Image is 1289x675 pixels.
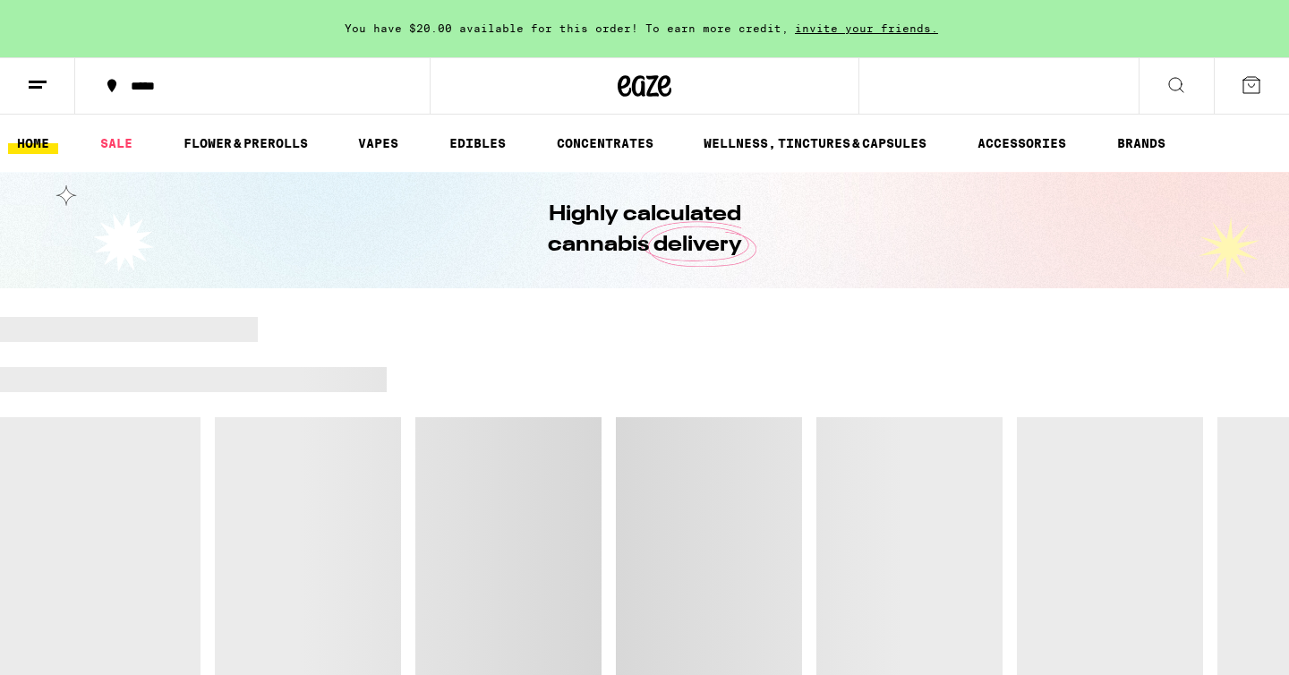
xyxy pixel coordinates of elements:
[789,22,944,34] span: invite your friends.
[440,132,515,154] a: EDIBLES
[8,132,58,154] a: HOME
[345,22,789,34] span: You have $20.00 available for this order! To earn more credit,
[497,200,792,261] h1: Highly calculated cannabis delivery
[175,132,317,154] a: FLOWER & PREROLLS
[548,132,662,154] a: CONCENTRATES
[695,132,935,154] a: WELLNESS, TINCTURES & CAPSULES
[91,132,141,154] a: SALE
[349,132,407,154] a: VAPES
[1108,132,1174,154] a: BRANDS
[969,132,1075,154] a: ACCESSORIES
